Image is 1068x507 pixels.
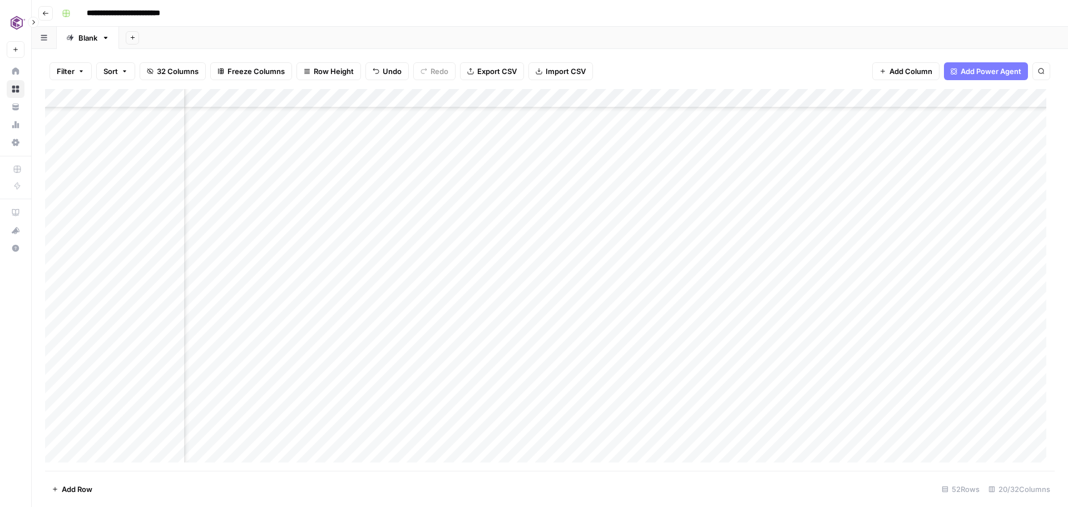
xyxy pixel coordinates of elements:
[961,66,1021,77] span: Add Power Agent
[546,66,586,77] span: Import CSV
[7,80,24,98] a: Browse
[228,66,285,77] span: Freeze Columns
[7,9,24,37] button: Workspace: Commvault
[431,66,448,77] span: Redo
[50,62,92,80] button: Filter
[7,13,27,33] img: Commvault Logo
[528,62,593,80] button: Import CSV
[157,66,199,77] span: 32 Columns
[7,98,24,116] a: Your Data
[7,221,24,239] button: What's new?
[314,66,354,77] span: Row Height
[7,116,24,134] a: Usage
[477,66,517,77] span: Export CSV
[7,239,24,257] button: Help + Support
[984,480,1055,498] div: 20/32 Columns
[460,62,524,80] button: Export CSV
[103,66,118,77] span: Sort
[7,222,24,239] div: What's new?
[365,62,409,80] button: Undo
[57,27,119,49] a: Blank
[78,32,97,43] div: Blank
[57,66,75,77] span: Filter
[7,62,24,80] a: Home
[210,62,292,80] button: Freeze Columns
[7,134,24,151] a: Settings
[383,66,402,77] span: Undo
[944,62,1028,80] button: Add Power Agent
[7,204,24,221] a: AirOps Academy
[296,62,361,80] button: Row Height
[937,480,984,498] div: 52 Rows
[413,62,456,80] button: Redo
[140,62,206,80] button: 32 Columns
[45,480,99,498] button: Add Row
[96,62,135,80] button: Sort
[62,484,92,495] span: Add Row
[872,62,940,80] button: Add Column
[889,66,932,77] span: Add Column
